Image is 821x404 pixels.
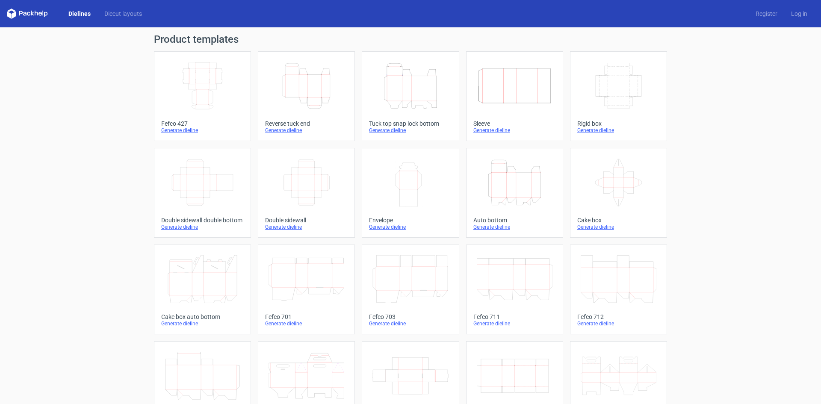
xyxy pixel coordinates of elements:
[473,224,556,230] div: Generate dieline
[577,320,660,327] div: Generate dieline
[369,120,452,127] div: Tuck top snap lock bottom
[161,217,244,224] div: Double sidewall double bottom
[362,51,459,141] a: Tuck top snap lock bottomGenerate dieline
[749,9,784,18] a: Register
[265,313,348,320] div: Fefco 701
[577,127,660,134] div: Generate dieline
[161,120,244,127] div: Fefco 427
[97,9,149,18] a: Diecut layouts
[466,148,563,238] a: Auto bottomGenerate dieline
[161,320,244,327] div: Generate dieline
[369,313,452,320] div: Fefco 703
[258,51,355,141] a: Reverse tuck endGenerate dieline
[577,120,660,127] div: Rigid box
[473,217,556,224] div: Auto bottom
[265,127,348,134] div: Generate dieline
[154,148,251,238] a: Double sidewall double bottomGenerate dieline
[161,127,244,134] div: Generate dieline
[161,313,244,320] div: Cake box auto bottom
[154,245,251,334] a: Cake box auto bottomGenerate dieline
[369,127,452,134] div: Generate dieline
[466,245,563,334] a: Fefco 711Generate dieline
[784,9,814,18] a: Log in
[362,245,459,334] a: Fefco 703Generate dieline
[473,313,556,320] div: Fefco 711
[258,148,355,238] a: Double sidewallGenerate dieline
[577,217,660,224] div: Cake box
[473,120,556,127] div: Sleeve
[570,148,667,238] a: Cake boxGenerate dieline
[369,224,452,230] div: Generate dieline
[258,245,355,334] a: Fefco 701Generate dieline
[265,120,348,127] div: Reverse tuck end
[161,224,244,230] div: Generate dieline
[369,217,452,224] div: Envelope
[473,320,556,327] div: Generate dieline
[570,51,667,141] a: Rigid boxGenerate dieline
[577,313,660,320] div: Fefco 712
[570,245,667,334] a: Fefco 712Generate dieline
[62,9,97,18] a: Dielines
[369,320,452,327] div: Generate dieline
[154,34,667,44] h1: Product templates
[577,224,660,230] div: Generate dieline
[265,224,348,230] div: Generate dieline
[362,148,459,238] a: EnvelopeGenerate dieline
[265,217,348,224] div: Double sidewall
[154,51,251,141] a: Fefco 427Generate dieline
[473,127,556,134] div: Generate dieline
[466,51,563,141] a: SleeveGenerate dieline
[265,320,348,327] div: Generate dieline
